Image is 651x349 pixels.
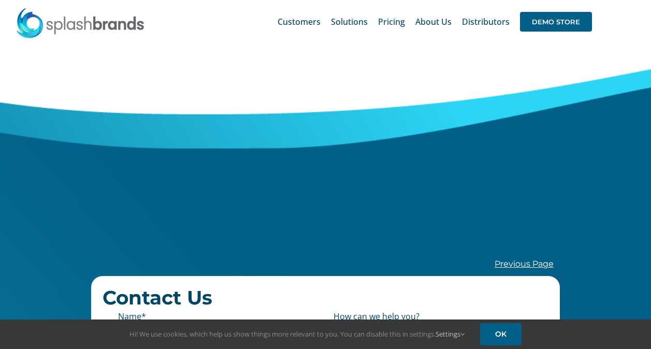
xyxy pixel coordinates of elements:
abbr: required [141,311,146,322]
label: Name [118,311,146,322]
nav: Main Menu [278,5,592,38]
a: Distributors [462,5,510,38]
a: OK [480,323,522,345]
span: DEMO STORE [520,12,592,32]
span: Hi! We use cookies, which help us show things more relevant to you. You can disable this in setti... [129,329,465,339]
a: Previous Page [495,259,554,269]
a: Pricing [378,5,405,38]
span: Customers [278,18,321,26]
span: Pricing [378,18,405,26]
a: Settings [436,329,465,339]
span: Solutions [331,18,368,26]
label: How can we help you? [334,311,419,322]
h2: Contact Us [103,287,548,308]
img: SplashBrands.com Logo [16,7,145,38]
span: Distributors [462,18,510,26]
a: DEMO STORE [520,5,592,38]
span: About Us [415,18,452,26]
a: Customers [278,5,321,38]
